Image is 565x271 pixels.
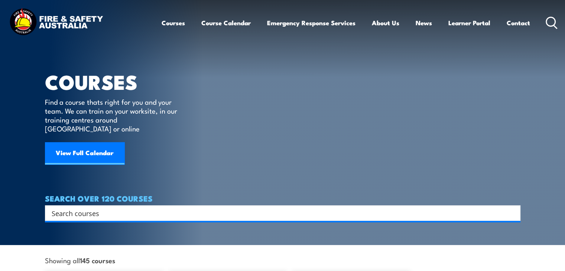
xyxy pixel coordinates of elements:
a: View Full Calendar [45,142,124,164]
h1: COURSES [45,73,188,90]
a: Learner Portal [448,13,490,33]
a: Contact [507,13,530,33]
h4: SEARCH OVER 120 COURSES [45,194,520,202]
a: About Us [372,13,399,33]
form: Search form [53,208,506,218]
strong: 145 courses [80,255,115,265]
a: Courses [162,13,185,33]
input: Search input [52,208,504,219]
a: Course Calendar [201,13,251,33]
a: News [416,13,432,33]
a: Emergency Response Services [267,13,355,33]
button: Search magnifier button [507,208,518,218]
span: Showing all [45,256,115,264]
p: Find a course thats right for you and your team. We can train on your worksite, in our training c... [45,97,181,133]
